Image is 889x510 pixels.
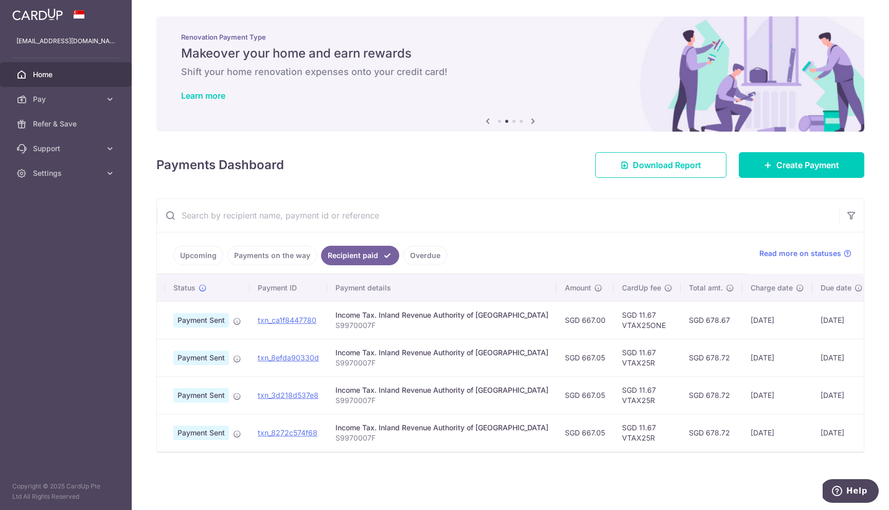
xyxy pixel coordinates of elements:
td: SGD 11.67 VTAX25R [614,339,681,376]
h5: Makeover your home and earn rewards [181,45,840,62]
div: Income Tax. Inland Revenue Authority of [GEOGRAPHIC_DATA] [335,348,548,358]
p: S9970007F [335,395,548,406]
span: Settings [33,168,101,178]
span: Payment Sent [173,388,229,403]
td: [DATE] [812,339,871,376]
th: Payment details [327,275,557,301]
input: Search by recipient name, payment id or reference [157,199,839,232]
td: [DATE] [812,414,871,451]
span: Refer & Save [33,119,101,129]
a: Learn more [181,90,225,101]
span: Read more on statuses [759,248,841,259]
h6: Shift your home renovation expenses onto your credit card! [181,66,840,78]
a: Create Payment [739,152,864,178]
td: SGD 667.00 [557,301,614,339]
a: Overdue [403,246,447,265]
iframe: Opens a widget where you can find more information [823,479,879,505]
td: [DATE] [742,414,812,451]
p: [EMAIL_ADDRESS][DOMAIN_NAME] [16,36,115,46]
span: Payment Sent [173,351,229,365]
a: Recipient paid [321,246,399,265]
p: S9970007F [335,433,548,443]
th: Payment ID [250,275,327,301]
td: [DATE] [742,376,812,414]
td: SGD 11.67 VTAX25R [614,376,681,414]
span: Create Payment [776,159,839,171]
div: Income Tax. Inland Revenue Authority of [GEOGRAPHIC_DATA] [335,423,548,433]
td: SGD 667.05 [557,339,614,376]
span: Due date [821,283,851,293]
div: Income Tax. Inland Revenue Authority of [GEOGRAPHIC_DATA] [335,310,548,320]
p: S9970007F [335,320,548,331]
img: CardUp [12,8,63,21]
td: SGD 678.72 [681,339,742,376]
img: Renovation banner [156,16,864,132]
p: S9970007F [335,358,548,368]
a: txn_8efda90330d [258,353,319,362]
td: SGD 667.05 [557,414,614,451]
span: Total amt. [689,283,723,293]
h4: Payments Dashboard [156,156,284,174]
td: [DATE] [742,301,812,339]
td: [DATE] [812,376,871,414]
td: SGD 11.67 VTAX25ONE [614,301,681,339]
span: Payment Sent [173,426,229,440]
a: Download Report [595,152,726,178]
a: Payments on the way [227,246,317,265]
span: Status [173,283,195,293]
span: Pay [33,94,101,104]
a: txn_ca1f8447780 [258,316,316,324]
td: SGD 678.72 [681,414,742,451]
span: Download Report [633,159,701,171]
span: Charge date [751,283,793,293]
span: CardUp fee [622,283,661,293]
td: SGD 667.05 [557,376,614,414]
td: [DATE] [812,301,871,339]
a: txn_8272c574f68 [258,428,317,437]
a: Upcoming [173,246,223,265]
td: SGD 678.67 [681,301,742,339]
div: Income Tax. Inland Revenue Authority of [GEOGRAPHIC_DATA] [335,385,548,395]
span: Payment Sent [173,313,229,327]
p: Renovation Payment Type [181,33,840,41]
td: SGD 678.72 [681,376,742,414]
span: Home [33,69,101,80]
a: txn_3d218d537e8 [258,391,318,399]
span: Support [33,143,101,154]
td: [DATE] [742,339,812,376]
a: Read more on statuses [759,248,851,259]
span: Amount [565,283,591,293]
td: SGD 11.67 VTAX25R [614,414,681,451]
